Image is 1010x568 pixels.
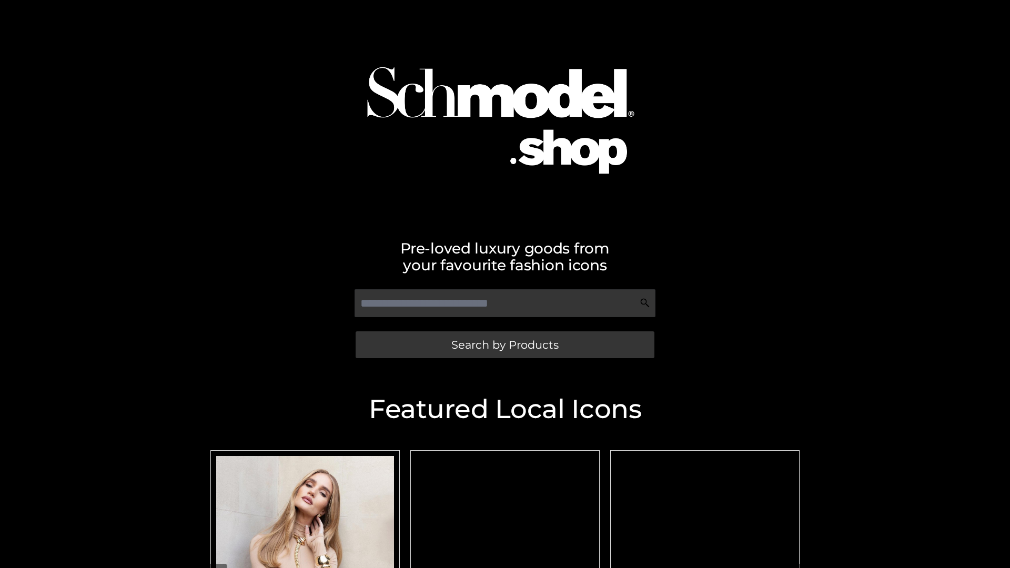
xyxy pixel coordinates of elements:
h2: Featured Local Icons​ [205,396,805,422]
a: Search by Products [356,331,654,358]
img: Search Icon [640,298,650,308]
h2: Pre-loved luxury goods from your favourite fashion icons [205,240,805,273]
span: Search by Products [451,339,559,350]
